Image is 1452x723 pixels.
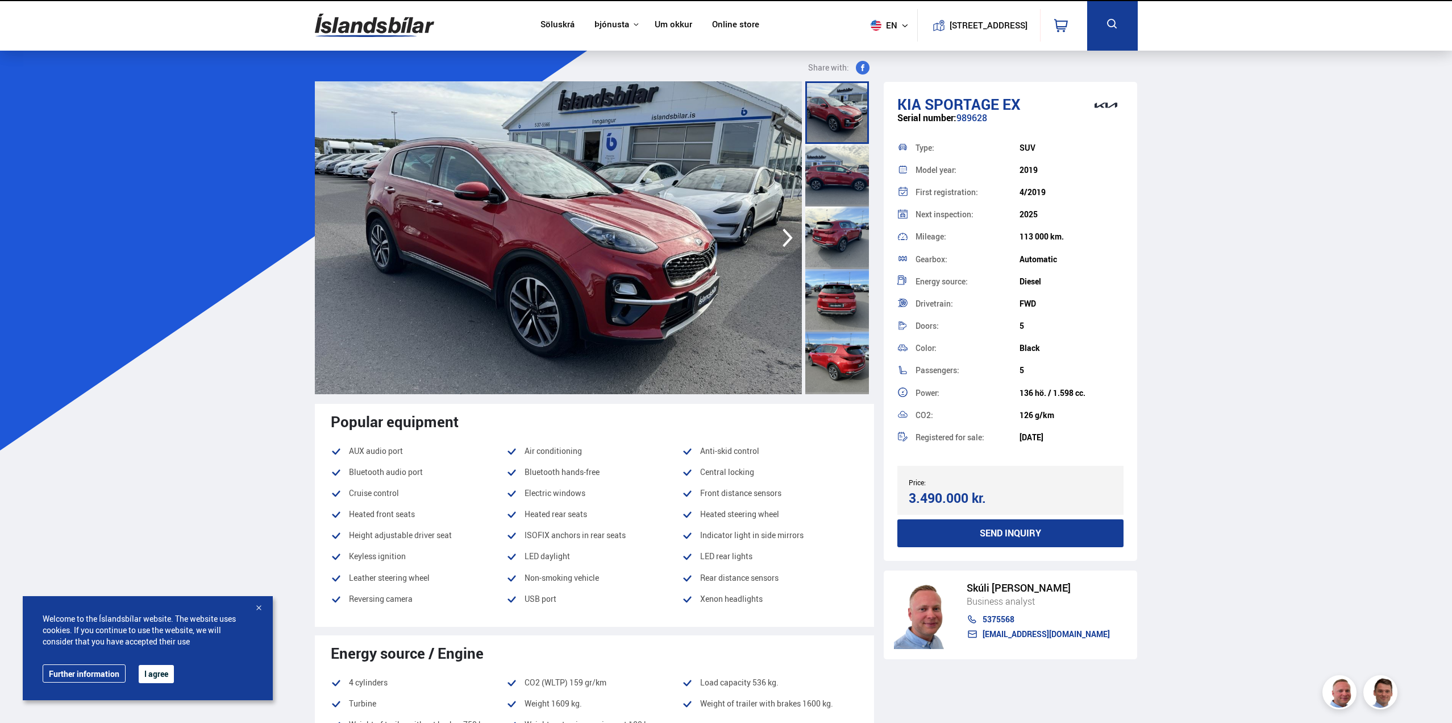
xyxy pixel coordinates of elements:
a: Söluskrá [540,19,575,31]
div: Drivetrain: [916,300,1020,308]
span: en [866,20,895,31]
div: Energy source: [916,278,1020,286]
a: Online store [712,19,759,31]
li: Cruise control [331,486,506,500]
li: Leather steering wheel [331,571,506,585]
li: Height adjustable driver seat [331,528,506,542]
div: FWD [1020,299,1124,308]
button: Send inquiry [897,519,1124,547]
img: FbJEzSuNWCJXmdc-.webp [1365,677,1399,711]
div: 989628 [897,113,1124,135]
li: Anti-skid control [682,444,858,458]
div: Energy source / Engine [331,644,858,662]
div: Gearbox: [916,255,1020,263]
div: Color: [916,344,1020,352]
button: Share with: [804,61,874,75]
div: Next inspection: [916,210,1020,218]
li: Heated front seats [331,507,506,521]
div: 5 [1020,366,1124,375]
li: Central locking [682,465,858,479]
li: Keyless ignition [331,550,506,563]
button: en [866,9,917,42]
a: Further information [43,664,126,683]
span: Kia [897,94,921,114]
div: Price: [909,478,1010,486]
img: G0Ugv5HjCgRt.svg [315,7,434,44]
div: Power: [916,389,1020,397]
img: siFngHWaQ9KaOqBr.png [894,581,955,649]
div: [DATE] [1020,433,1124,442]
div: Registered for sale: [916,433,1020,441]
div: Passengers: [916,366,1020,374]
li: LED daylight [506,550,682,563]
div: Diesel [1020,277,1124,286]
div: SUV [1020,143,1124,152]
div: Business analyst [967,594,1110,609]
div: 136 hö. / 1.598 cc. [1020,389,1124,398]
img: 2383171.jpeg [315,81,802,394]
img: brand logo [1083,88,1129,123]
a: [EMAIL_ADDRESS][DOMAIN_NAME] [967,630,1110,639]
div: Model year: [916,166,1020,174]
li: Reversing camera [331,592,506,606]
div: Mileage: [916,233,1020,241]
li: Heated steering wheel [682,507,858,521]
li: 4 cylinders [331,676,506,689]
li: Bluetooth hands-free [506,465,682,479]
button: I agree [139,665,174,683]
li: Bluetooth audio port [331,465,506,479]
div: 2019 [1020,166,1124,175]
li: Front distance sensors [682,486,858,500]
li: Load capacity 536 kg. [682,676,858,689]
div: 113 000 km. [1020,232,1124,241]
span: Welcome to the Íslandsbílar website. The website uses cookies. If you continue to use the website... [43,613,253,647]
img: siFngHWaQ9KaOqBr.png [1324,677,1358,711]
a: 5375568 [967,615,1110,624]
li: Heated rear seats [506,507,682,521]
li: Turbine [331,697,506,710]
div: 5 [1020,321,1124,330]
button: [STREET_ADDRESS] [954,20,1024,30]
div: Skúli [PERSON_NAME] [967,582,1110,594]
div: 2025 [1020,210,1124,219]
li: CO2 (WLTP) 159 gr/km [506,676,682,689]
span: Sportage EX [925,94,1021,114]
img: 2383172.jpeg [802,81,1289,394]
li: Air conditioning [506,444,682,458]
li: Non-smoking vehicle [506,571,682,585]
div: First registration: [916,188,1020,196]
a: Um okkur [655,19,692,31]
li: Electric windows [506,486,682,500]
li: USB port [506,592,682,606]
div: Automatic [1020,255,1124,264]
div: 4/2019 [1020,188,1124,197]
div: Type: [916,144,1020,152]
span: Serial number: [897,111,956,124]
li: ISOFIX anchors in rear seats [506,528,682,542]
li: Rear distance sensors [682,571,858,585]
div: Black [1020,344,1124,353]
div: CO2: [916,411,1020,419]
li: Xenon headlights [682,592,858,613]
li: AUX audio port [331,444,506,458]
a: [STREET_ADDRESS] [923,9,1034,42]
div: 126 g/km [1020,411,1124,420]
img: svg+xml;base64,PHN2ZyB4bWxucz0iaHR0cDovL3d3dy53My5vcmcvMjAwMC9zdmciIHdpZHRoPSI1MTIiIGhlaWdodD0iNT... [871,20,881,31]
li: Weight of trailer with brakes 1600 kg. [682,697,858,710]
span: Share with: [808,61,849,75]
button: Þjónusta [594,19,629,30]
div: 3.490.000 kr. [909,490,1007,506]
div: Doors: [916,322,1020,330]
div: Popular equipment [331,413,858,430]
li: Indicator light in side mirrors [682,528,858,542]
li: Weight 1609 kg. [506,697,682,710]
li: LED rear lights [682,550,858,563]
